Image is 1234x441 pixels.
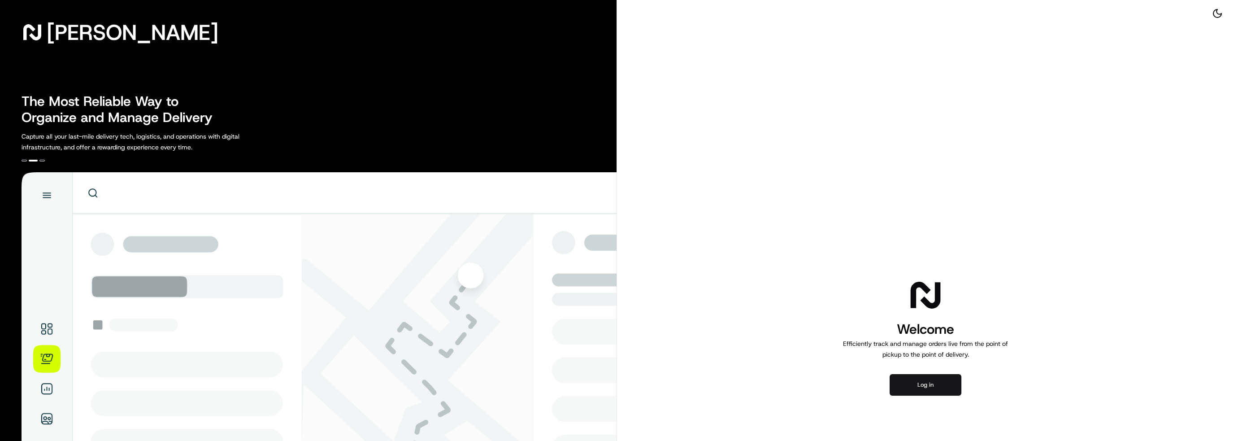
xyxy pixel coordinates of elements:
[839,320,1012,338] h1: Welcome
[890,374,961,396] button: Log in
[22,131,280,153] p: Capture all your last-mile delivery tech, logistics, and operations with digital infrastructure, ...
[839,338,1012,360] p: Efficiently track and manage orders live from the point of pickup to the point of delivery.
[22,93,222,126] h2: The Most Reliable Way to Organize and Manage Delivery
[47,23,218,41] span: [PERSON_NAME]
